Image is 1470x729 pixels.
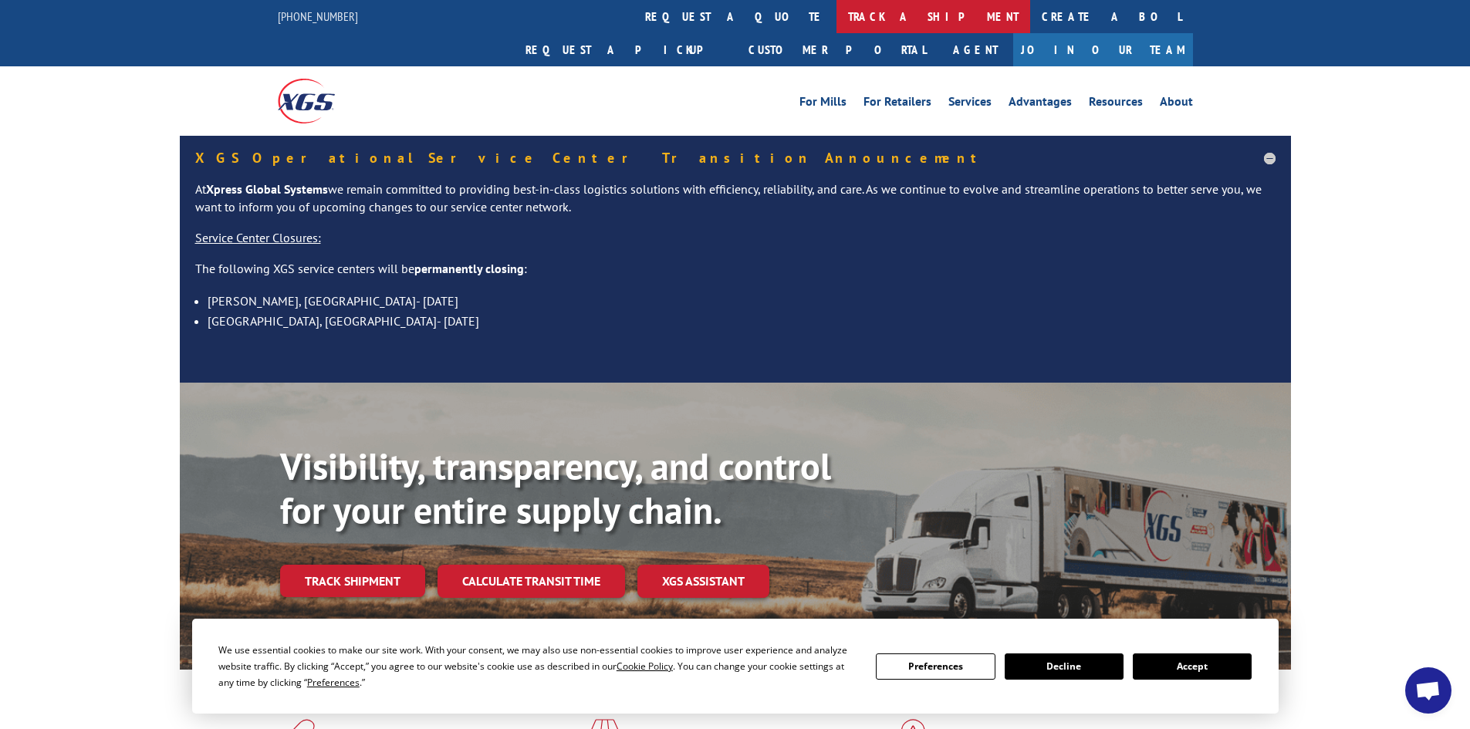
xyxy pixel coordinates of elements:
u: Service Center Closures: [195,230,321,245]
a: Agent [938,33,1013,66]
a: For Retailers [863,96,931,113]
a: Calculate transit time [438,565,625,598]
a: For Mills [799,96,847,113]
a: [PHONE_NUMBER] [278,8,358,24]
span: Preferences [307,676,360,689]
a: Request a pickup [514,33,737,66]
strong: Xpress Global Systems [206,181,328,197]
div: We use essential cookies to make our site work. With your consent, we may also use non-essential ... [218,642,857,690]
p: The following XGS service centers will be : [195,260,1276,291]
a: Join Our Team [1013,33,1193,66]
a: Track shipment [280,565,425,597]
a: XGS ASSISTANT [637,565,769,598]
a: Services [948,96,992,113]
div: Cookie Consent Prompt [192,619,1279,714]
li: [PERSON_NAME], [GEOGRAPHIC_DATA]- [DATE] [208,291,1276,311]
a: Customer Portal [737,33,938,66]
button: Decline [1005,653,1124,680]
a: Open chat [1405,667,1451,714]
button: Preferences [876,653,995,680]
li: [GEOGRAPHIC_DATA], [GEOGRAPHIC_DATA]- [DATE] [208,311,1276,331]
button: Accept [1133,653,1252,680]
a: About [1160,96,1193,113]
p: At we remain committed to providing best-in-class logistics solutions with efficiency, reliabilit... [195,181,1276,230]
h5: XGS Operational Service Center Transition Announcement [195,151,1276,165]
a: Advantages [1009,96,1072,113]
span: Cookie Policy [617,660,673,673]
b: Visibility, transparency, and control for your entire supply chain. [280,442,831,535]
strong: permanently closing [414,261,524,276]
a: Resources [1089,96,1143,113]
